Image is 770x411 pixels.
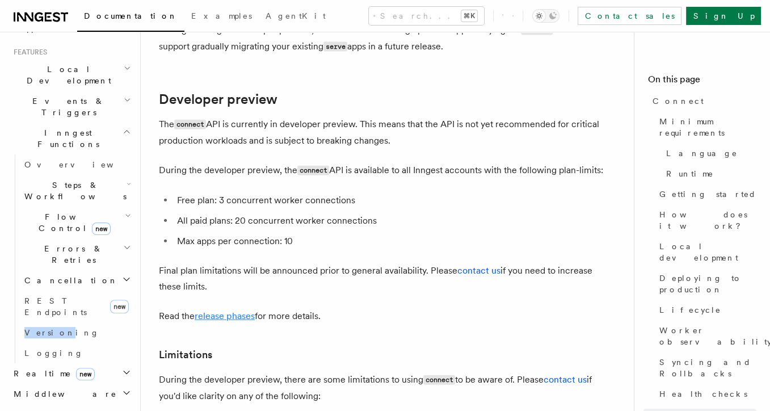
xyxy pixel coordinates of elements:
[20,270,133,291] button: Cancellation
[24,349,83,358] span: Logging
[20,243,123,266] span: Errors & Retries
[662,163,756,184] a: Runtime
[20,238,133,270] button: Errors & Retries
[9,48,47,57] span: Features
[655,320,756,352] a: Worker observability
[423,375,455,385] code: connect
[159,162,613,179] p: During the developer preview, the API is available to all Inngest accounts with the following pla...
[24,160,141,169] span: Overview
[666,168,714,179] span: Runtime
[9,91,133,123] button: Events & Triggers
[159,22,613,55] p: During the Inngest developer preview, we recommend setting up a new app for trying out . We will ...
[457,265,500,276] a: contact us
[110,300,129,313] span: new
[655,204,756,236] a: How does it work?
[653,95,704,107] span: Connect
[461,10,477,22] kbd: ⌘K
[266,11,326,20] span: AgentKit
[659,188,756,200] span: Getting started
[20,207,133,238] button: Flow Controlnew
[159,347,212,363] a: Limitations
[9,154,133,363] div: Inngest Functions
[259,3,333,31] a: AgentKit
[159,372,613,404] p: During the developer preview, there are some limitations to using to be aware of. Please if you'd...
[655,236,756,268] a: Local development
[20,154,133,175] a: Overview
[20,343,133,363] a: Logging
[159,116,613,149] p: The API is currently in developer preview. This means that the API is not yet recommended for cri...
[9,388,117,400] span: Middleware
[20,275,118,286] span: Cancellation
[9,59,133,91] button: Local Development
[20,291,133,322] a: REST Endpointsnew
[655,300,756,320] a: Lifecycle
[159,308,613,324] p: Read the for more details.
[648,73,756,91] h4: On this page
[662,143,756,163] a: Language
[655,352,756,384] a: Syncing and Rollbacks
[655,184,756,204] a: Getting started
[686,7,761,25] a: Sign Up
[659,388,747,400] span: Health checks
[174,213,613,229] li: All paid plans: 20 concurrent worker connections
[659,209,756,232] span: How does it work?
[24,296,87,317] span: REST Endpoints
[578,7,681,25] a: Contact sales
[9,95,124,118] span: Events & Triggers
[174,192,613,208] li: Free plan: 3 concurrent worker connections
[9,127,123,150] span: Inngest Functions
[84,11,178,20] span: Documentation
[655,384,756,404] a: Health checks
[648,91,756,111] a: Connect
[20,322,133,343] a: Versioning
[174,120,206,129] code: connect
[174,233,613,249] li: Max apps per connection: 10
[9,64,124,86] span: Local Development
[323,42,347,52] code: serve
[195,311,255,321] a: release phases
[9,363,133,384] button: Realtimenew
[24,328,99,337] span: Versioning
[77,3,184,32] a: Documentation
[20,175,133,207] button: Steps & Workflows
[659,272,756,295] span: Deploying to production
[659,116,756,139] span: Minimum requirements
[544,374,587,385] a: contact us
[655,111,756,143] a: Minimum requirements
[159,263,613,295] p: Final plan limitations will be announced prior to general availability. Please if you need to inc...
[92,223,111,235] span: new
[9,123,133,154] button: Inngest Functions
[655,268,756,300] a: Deploying to production
[191,11,252,20] span: Examples
[369,7,484,25] button: Search...⌘K
[666,148,738,159] span: Language
[659,304,721,316] span: Lifecycle
[184,3,259,31] a: Examples
[20,211,125,234] span: Flow Control
[532,9,559,23] button: Toggle dark mode
[9,384,133,404] button: Middleware
[76,368,95,380] span: new
[297,166,329,175] code: connect
[659,241,756,263] span: Local development
[159,91,277,107] a: Developer preview
[659,357,756,379] span: Syncing and Rollbacks
[20,179,127,202] span: Steps & Workflows
[9,368,95,379] span: Realtime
